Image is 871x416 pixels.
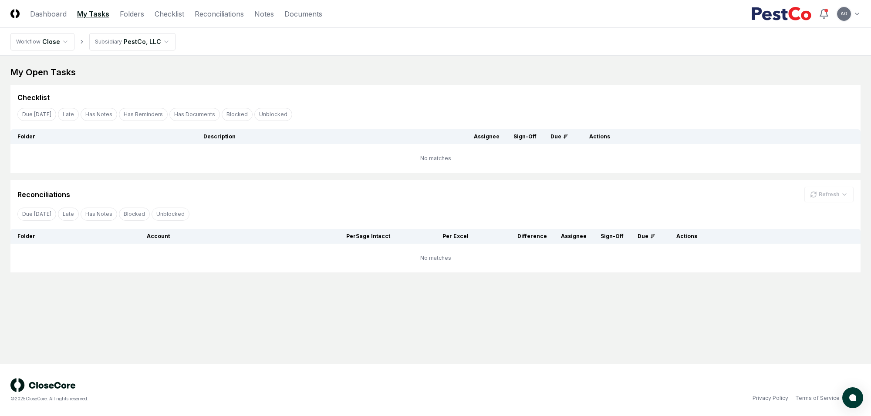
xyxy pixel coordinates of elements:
[30,9,67,19] a: Dashboard
[506,129,544,144] th: Sign-Off
[152,208,189,221] button: Unblocked
[10,129,196,144] th: Folder
[81,108,117,121] button: Has Notes
[147,232,312,240] div: Account
[95,38,122,46] div: Subsidiary
[836,6,852,22] button: AG
[550,133,568,141] div: Due
[10,244,861,272] td: No matches
[10,66,861,78] div: My Open Tasks
[58,108,79,121] button: Late
[195,9,244,19] a: Reconciliations
[554,229,594,244] th: Assignee
[119,208,150,221] button: Blocked
[397,229,476,244] th: Per Excel
[795,394,840,402] a: Terms of Service
[10,378,76,392] img: logo
[10,33,176,50] nav: breadcrumb
[842,387,863,408] button: atlas-launcher
[841,10,847,17] span: AG
[196,129,466,144] th: Description
[582,133,854,141] div: Actions
[17,92,50,103] div: Checklist
[284,9,322,19] a: Documents
[169,108,220,121] button: Has Documents
[476,229,554,244] th: Difference
[254,108,292,121] button: Unblocked
[10,396,435,402] div: © 2025 CloseCore. All rights reserved.
[467,129,506,144] th: Assignee
[254,9,274,19] a: Notes
[16,38,41,46] div: Workflow
[753,394,788,402] a: Privacy Policy
[120,9,144,19] a: Folders
[319,229,397,244] th: Per Sage Intacct
[58,208,79,221] button: Late
[10,229,140,244] th: Folder
[77,9,109,19] a: My Tasks
[155,9,184,19] a: Checklist
[17,208,56,221] button: Due Today
[10,144,861,173] td: No matches
[17,108,56,121] button: Due Today
[638,232,655,240] div: Due
[17,189,70,200] div: Reconciliations
[751,7,812,21] img: PestCo logo
[669,232,854,240] div: Actions
[119,108,168,121] button: Has Reminders
[81,208,117,221] button: Has Notes
[222,108,253,121] button: Blocked
[10,9,20,18] img: Logo
[594,229,631,244] th: Sign-Off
